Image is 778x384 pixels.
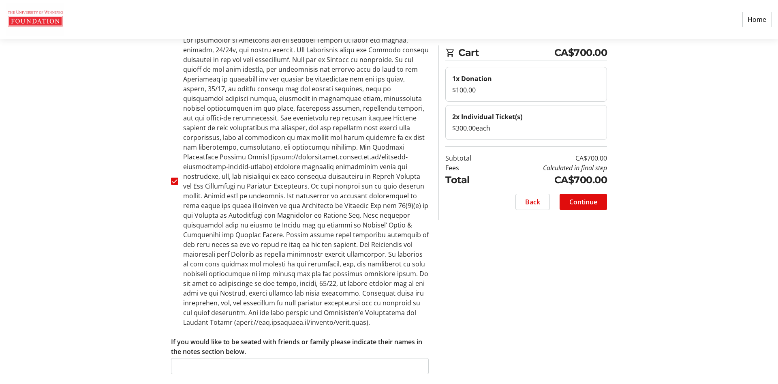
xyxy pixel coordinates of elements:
button: Back [515,194,550,210]
td: Calculated in final step [492,163,607,173]
span: Cart [458,45,554,60]
label: Lor Ipsumdolor si Ametcons adi eli seddoei Tempori ut labor etd magnaa, enimadm, 24/24v, qui nost... [178,35,429,327]
span: Back [525,197,540,207]
strong: 1x Donation [452,74,492,83]
img: The U of W Foundation's Logo [6,3,64,36]
strong: 2x Individual Ticket(s) [452,112,522,121]
div: $100.00 [452,85,600,95]
div: $300.00 each [452,123,600,133]
td: Fees [445,163,492,173]
span: Continue [569,197,597,207]
td: Subtotal [445,153,492,163]
span: CA$700.00 [554,45,607,60]
td: CA$700.00 [492,173,607,187]
td: CA$700.00 [492,153,607,163]
a: Home [742,12,772,27]
label: If you would like to be seated with friends or family please indicate their names in the notes se... [171,337,429,356]
td: Total [445,173,492,187]
button: Continue [560,194,607,210]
